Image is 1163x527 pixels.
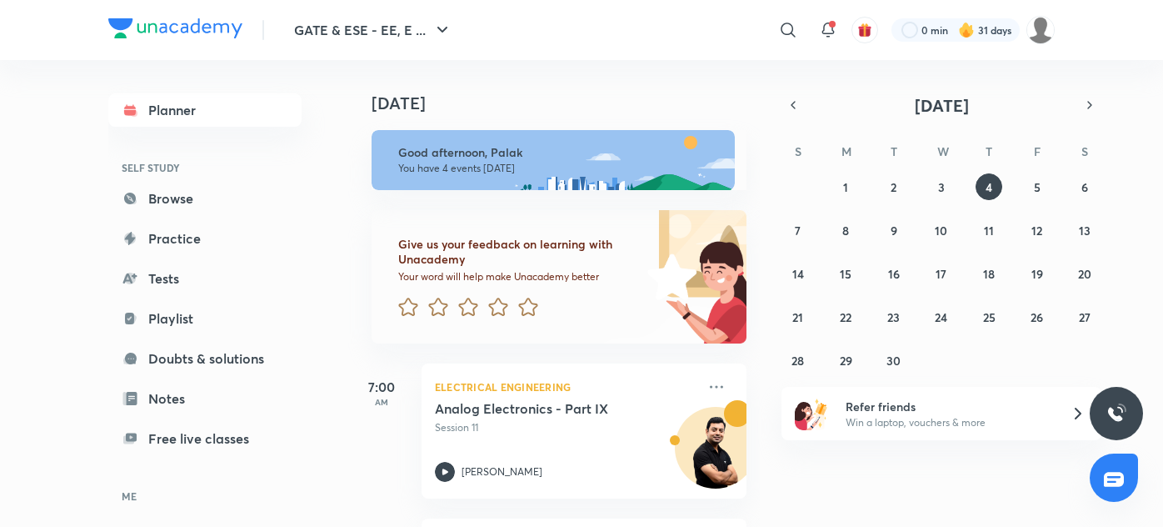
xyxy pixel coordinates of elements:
[832,347,859,374] button: September 29, 2025
[1031,309,1043,325] abbr: September 26, 2025
[887,309,900,325] abbr: September 23, 2025
[832,173,859,200] button: September 1, 2025
[938,179,945,195] abbr: September 3, 2025
[984,223,994,238] abbr: September 11, 2025
[1024,260,1051,287] button: September 19, 2025
[435,377,696,397] p: Electrical Engineering
[888,266,900,282] abbr: September 16, 2025
[1071,173,1098,200] button: September 6, 2025
[108,93,302,127] a: Planner
[881,347,907,374] button: September 30, 2025
[857,23,872,38] img: avatar
[1081,143,1088,159] abbr: Saturday
[1079,223,1091,238] abbr: September 13, 2025
[935,309,947,325] abbr: September 24, 2025
[983,266,995,282] abbr: September 18, 2025
[284,13,462,47] button: GATE & ESE - EE, E ...
[937,143,949,159] abbr: Wednesday
[795,223,801,238] abbr: September 7, 2025
[832,217,859,243] button: September 8, 2025
[108,153,302,182] h6: SELF STUDY
[891,179,896,195] abbr: September 2, 2025
[348,397,415,407] p: AM
[976,173,1002,200] button: September 4, 2025
[891,223,897,238] abbr: September 9, 2025
[843,179,848,195] abbr: September 1, 2025
[935,223,947,238] abbr: September 10, 2025
[398,270,641,284] p: Your word will help make Unacademy better
[108,222,302,255] a: Practice
[976,217,1002,243] button: September 11, 2025
[792,309,803,325] abbr: September 21, 2025
[785,260,811,287] button: September 14, 2025
[108,342,302,375] a: Doubts & solutions
[915,94,969,117] span: [DATE]
[372,130,735,190] img: afternoon
[886,353,901,369] abbr: September 30, 2025
[1031,223,1042,238] abbr: September 12, 2025
[398,162,720,175] p: You have 4 events [DATE]
[958,22,975,38] img: streak
[676,416,756,496] img: Avatar
[108,182,302,215] a: Browse
[348,377,415,397] h5: 7:00
[785,217,811,243] button: September 7, 2025
[928,173,955,200] button: September 3, 2025
[881,304,907,330] button: September 23, 2025
[398,145,720,160] h6: Good afternoon, Palak
[108,482,302,510] h6: ME
[840,266,851,282] abbr: September 15, 2025
[881,173,907,200] button: September 2, 2025
[928,260,955,287] button: September 17, 2025
[841,143,851,159] abbr: Monday
[1078,266,1091,282] abbr: September 20, 2025
[791,353,804,369] abbr: September 28, 2025
[842,223,849,238] abbr: September 8, 2025
[792,266,804,282] abbr: September 14, 2025
[805,93,1078,117] button: [DATE]
[1071,304,1098,330] button: September 27, 2025
[1071,217,1098,243] button: September 13, 2025
[785,347,811,374] button: September 28, 2025
[1024,217,1051,243] button: September 12, 2025
[398,237,641,267] h6: Give us your feedback on learning with Unacademy
[840,309,851,325] abbr: September 22, 2025
[1034,179,1041,195] abbr: September 5, 2025
[840,353,852,369] abbr: September 29, 2025
[846,398,1051,415] h6: Refer friends
[1024,304,1051,330] button: September 26, 2025
[108,18,242,43] a: Company Logo
[832,260,859,287] button: September 15, 2025
[1071,260,1098,287] button: September 20, 2025
[936,266,946,282] abbr: September 17, 2025
[983,309,996,325] abbr: September 25, 2025
[928,304,955,330] button: September 24, 2025
[591,210,746,344] img: feedback_image
[1034,143,1041,159] abbr: Friday
[832,304,859,330] button: September 22, 2025
[881,217,907,243] button: September 9, 2025
[851,17,878,43] button: avatar
[846,415,1051,430] p: Win a laptop, vouchers & more
[976,260,1002,287] button: September 18, 2025
[881,260,907,287] button: September 16, 2025
[1031,266,1043,282] abbr: September 19, 2025
[108,382,302,415] a: Notes
[108,262,302,295] a: Tests
[435,400,642,417] h5: Analog Electronics - Part IX
[891,143,897,159] abbr: Tuesday
[108,302,302,335] a: Playlist
[986,179,992,195] abbr: September 4, 2025
[1024,173,1051,200] button: September 5, 2025
[372,93,763,113] h4: [DATE]
[1026,16,1055,44] img: Palak Tiwari
[462,464,542,479] p: [PERSON_NAME]
[785,304,811,330] button: September 21, 2025
[986,143,992,159] abbr: Thursday
[1079,309,1091,325] abbr: September 27, 2025
[1081,179,1088,195] abbr: September 6, 2025
[795,397,828,430] img: referral
[1106,404,1126,424] img: ttu
[976,304,1002,330] button: September 25, 2025
[435,420,696,435] p: Session 11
